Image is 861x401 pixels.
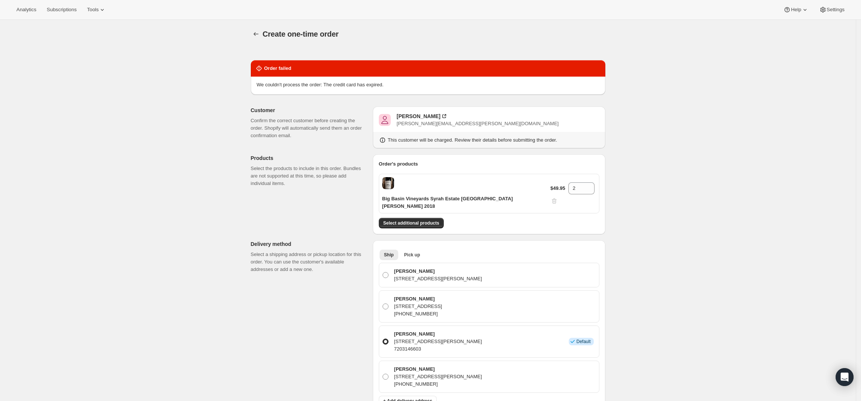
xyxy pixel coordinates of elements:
div: [PERSON_NAME] [397,112,440,120]
p: Confirm the correct customer before creating the order. Shopify will automatically send them an o... [251,117,367,139]
span: Default [576,339,590,345]
p: [STREET_ADDRESS] [394,303,442,310]
span: Subscriptions [47,7,77,13]
h2: Order failed [264,65,291,72]
span: Ship [384,252,394,258]
p: [PERSON_NAME] [394,295,442,303]
span: Settings [827,7,845,13]
span: Analytics [16,7,36,13]
span: Order's products [379,161,418,167]
span: Help [791,7,801,13]
p: Big Basin Vineyards Syrah Estate [GEOGRAPHIC_DATA][PERSON_NAME] 2018 [382,195,550,210]
p: Select a shipping address or pickup location for this order. You can use the customer's available... [251,251,367,273]
span: Create one-time order [263,30,339,38]
p: Customer [251,107,367,114]
p: [PERSON_NAME] [394,365,482,373]
p: Delivery method [251,240,367,248]
button: Help [779,4,813,15]
span: Select additional products [383,220,439,226]
p: [PERSON_NAME] [394,268,482,275]
p: $49.95 [550,185,565,192]
p: This customer will be charged. Review their details before submitting the order. [388,136,557,144]
span: Default Title [382,177,394,189]
p: [STREET_ADDRESS][PERSON_NAME] [394,338,482,345]
span: Pick up [404,252,420,258]
div: Open Intercom Messenger [836,368,854,386]
p: Products [251,154,367,162]
button: Analytics [12,4,41,15]
p: [PHONE_NUMBER] [394,380,482,388]
p: [PERSON_NAME] [394,330,482,338]
span: Tools [87,7,99,13]
p: [PHONE_NUMBER] [394,310,442,318]
p: [STREET_ADDRESS][PERSON_NAME] [394,275,482,283]
span: [PERSON_NAME][EMAIL_ADDRESS][PERSON_NAME][DOMAIN_NAME] [397,121,559,126]
span: Jameson Ludlam [379,114,391,126]
p: We couldn't process the order: The credit card has expired. [257,81,384,89]
p: [STREET_ADDRESS][PERSON_NAME] [394,373,482,380]
button: Settings [815,4,849,15]
p: Select the products to include in this order. Bundles are not supported at this time, so please a... [251,165,367,187]
button: Tools [82,4,110,15]
p: 7203146603 [394,345,482,353]
button: Subscriptions [42,4,81,15]
button: Select additional products [379,218,444,228]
